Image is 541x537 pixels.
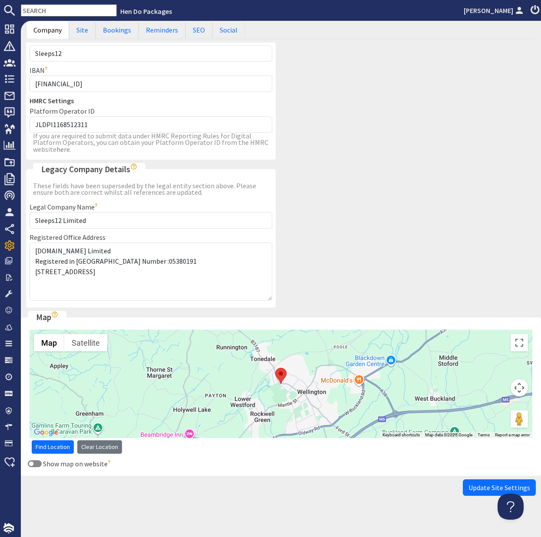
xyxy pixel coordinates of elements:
label: IBAN [30,66,49,75]
legend: Map [28,311,66,324]
button: Map camera controls [511,379,528,396]
a: Reminders [139,21,185,39]
a: Hen Do Packages [120,7,172,16]
a: Open this area in Google Maps (opens a new window) [32,427,60,438]
textarea: [DOMAIN_NAME] Limited Registered in [GEOGRAPHIC_DATA] Number :05380191 [STREET_ADDRESS] [30,242,272,301]
label: Platform Operator ID [30,107,95,115]
span: If you are required to submit data under HMRC Reporting Rules for Digital Platform Operators, you... [33,131,268,153]
a: [PERSON_NAME] [464,5,525,16]
legend: HMRC Settings [30,95,272,106]
span: These fields have been superseded by the legal entity section above. Please ensure both are corre... [30,183,272,196]
label: Legal Company Name [30,203,99,211]
button: Drag Pegman onto the map to open Street View [511,410,528,428]
legend: Legacy Company Details [33,163,145,176]
span: Update Site Settings [468,483,530,492]
a: Site [69,21,96,39]
i: Show hints [51,311,58,318]
a: Terms (opens in new tab) [478,432,490,437]
label: Show map on website [42,459,112,468]
img: Google [32,427,60,438]
button: Toggle fullscreen view [511,334,528,351]
img: staytech_i_w-64f4e8e9ee0a9c174fd5317b4b171b261742d2d393467e5bdba4413f4f884c10.svg [3,523,14,534]
input: SEARCH [21,4,117,16]
iframe: Toggle Customer Support [498,494,524,520]
a: Find Location [32,440,74,454]
a: Clear Location [77,440,122,454]
a: Company [26,21,69,39]
a: here [56,145,70,154]
a: SEO [185,21,212,39]
i: Show hints [130,163,137,170]
button: Update Site Settings [463,479,536,496]
button: Show satellite imagery [64,334,107,351]
a: Report a map error [495,432,530,437]
a: Social [212,21,245,39]
button: Show street map [34,334,64,351]
a: Bookings [96,21,139,39]
button: Keyboard shortcuts [383,432,420,438]
span: Map data ©2025 Google [425,432,472,437]
label: Registered Office Address [30,233,106,242]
